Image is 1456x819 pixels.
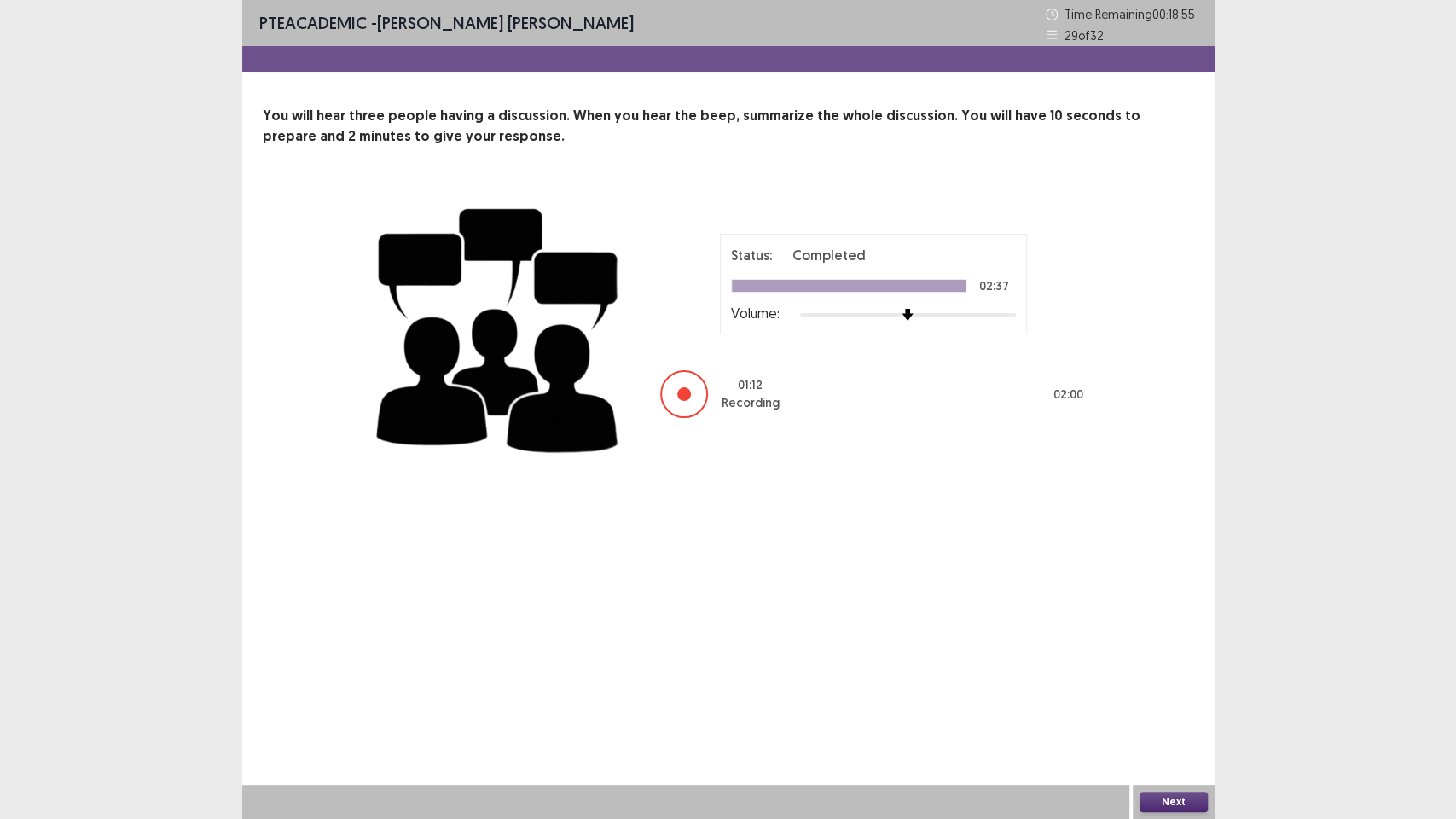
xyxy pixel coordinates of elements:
p: Volume: [731,303,780,323]
p: 01 : 12 [738,376,763,394]
p: 02 : 00 [1053,386,1083,404]
p: You will hear three people having a discussion. When you hear the beep, summarize the whole discu... [263,106,1194,147]
p: 02:37 [979,280,1009,292]
p: Recording [722,394,780,412]
span: PTE academic [259,12,367,33]
p: - [PERSON_NAME] [PERSON_NAME] [259,10,634,36]
p: Completed [792,245,866,265]
button: Next [1140,792,1208,812]
p: 29 of 32 [1064,26,1104,44]
img: group-discussion [370,188,626,467]
p: Status: [731,245,772,265]
img: arrow-thumb [902,309,914,321]
p: Time Remaining 00 : 18 : 55 [1064,5,1198,23]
